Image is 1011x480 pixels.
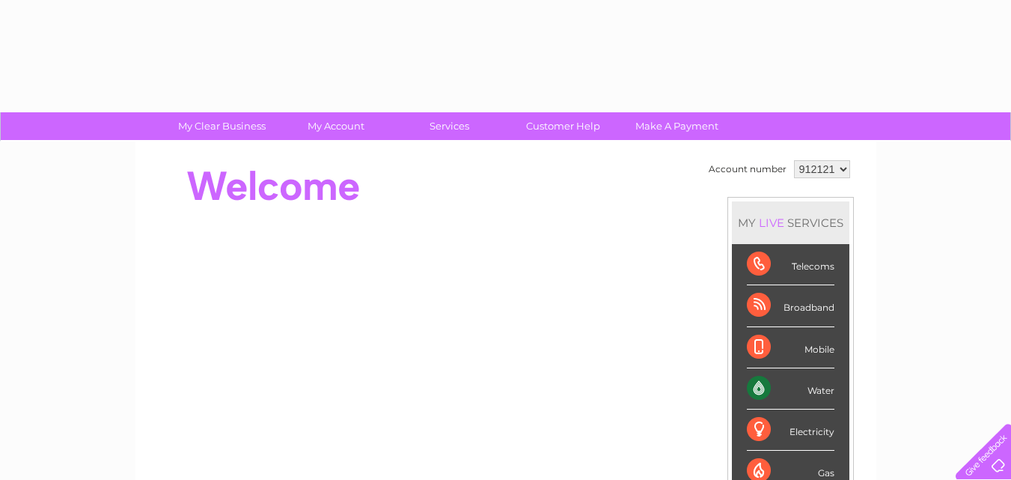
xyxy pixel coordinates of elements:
div: Broadband [747,285,834,326]
div: Electricity [747,410,834,451]
div: Mobile [747,327,834,368]
td: Account number [705,157,790,182]
a: Make A Payment [615,112,739,140]
div: LIVE [756,216,787,230]
div: MY SERVICES [732,201,849,244]
a: Customer Help [501,112,625,140]
div: Telecoms [747,244,834,285]
a: My Account [274,112,397,140]
a: Services [388,112,511,140]
a: My Clear Business [160,112,284,140]
div: Water [747,368,834,410]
